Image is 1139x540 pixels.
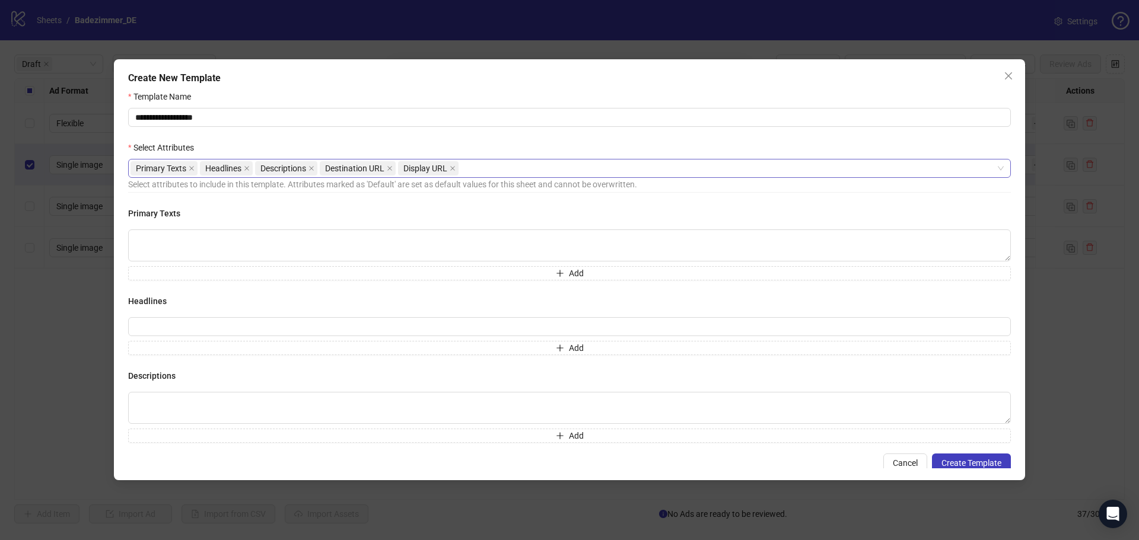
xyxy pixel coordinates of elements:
span: Add [569,431,584,440]
button: Create Template [932,453,1011,472]
span: close [244,165,250,171]
span: Add [569,343,584,353]
button: Add [128,341,1011,355]
span: close [189,165,195,171]
div: Select attributes to include in this template. Attributes marked as 'Default' are set as default ... [128,178,1011,191]
div: Create New Template [128,71,1011,85]
span: close [387,165,393,171]
span: close [1004,71,1013,81]
span: Destination URL [320,161,396,175]
span: Add [569,269,584,278]
span: Descriptions [260,162,306,175]
span: Destination URL [325,162,384,175]
div: Open Intercom Messenger [1099,500,1127,528]
h4: Descriptions [128,369,1011,382]
input: Template Name [128,108,1011,127]
h4: Headlines [128,295,1011,308]
span: plus [556,269,564,277]
span: Create Template [941,458,1001,468]
h4: Primary Texts [128,207,1011,220]
span: plus [556,344,564,352]
span: Cancel [893,458,918,468]
label: Template Name [128,90,199,103]
span: Headlines [205,162,241,175]
button: Add [128,266,1011,280]
span: Primary Texts [131,161,198,175]
button: Close [999,66,1018,85]
button: Add [128,429,1011,443]
span: Primary Texts [136,162,186,175]
label: Select Attributes [128,141,202,154]
span: plus [556,432,564,440]
span: Display URL [398,161,459,175]
span: Headlines [200,161,253,175]
span: close [308,165,314,171]
button: Cancel [883,453,927,472]
span: Display URL [403,162,447,175]
span: Descriptions [255,161,317,175]
span: close [450,165,456,171]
